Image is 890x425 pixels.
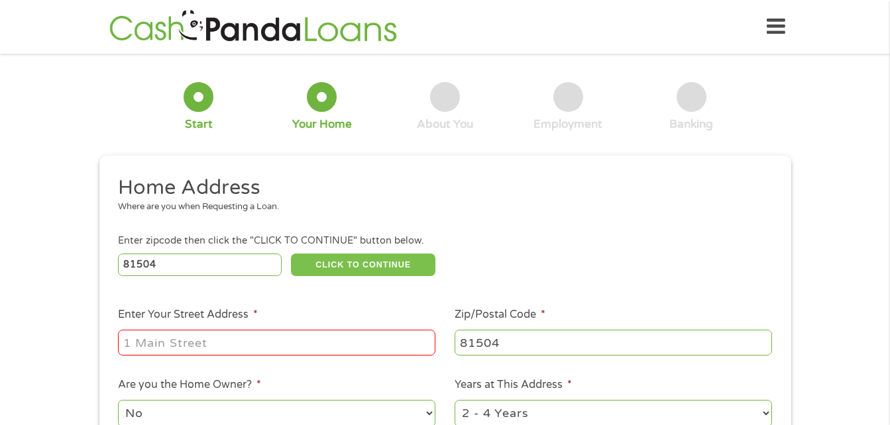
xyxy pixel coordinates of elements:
div: About You [417,117,473,132]
button: CLICK TO CONTINUE [291,254,435,276]
label: Years at This Address [455,378,572,392]
div: Start [185,117,213,132]
div: Your Home [292,117,352,132]
div: Banking [669,117,713,132]
div: Employment [533,117,602,132]
label: Enter Your Street Address [118,308,258,322]
label: Are you the Home Owner? [118,378,261,392]
label: Zip/Postal Code [455,308,545,322]
input: 1 Main Street [118,330,435,355]
div: Where are you when Requesting a Loan. [118,201,762,214]
img: GetLoanNow Logo [105,8,401,46]
div: Enter zipcode then click the "CLICK TO CONTINUE" button below. [118,234,771,248]
h2: Home Address [118,175,762,201]
input: Enter Zipcode (e.g 01510) [118,254,282,276]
